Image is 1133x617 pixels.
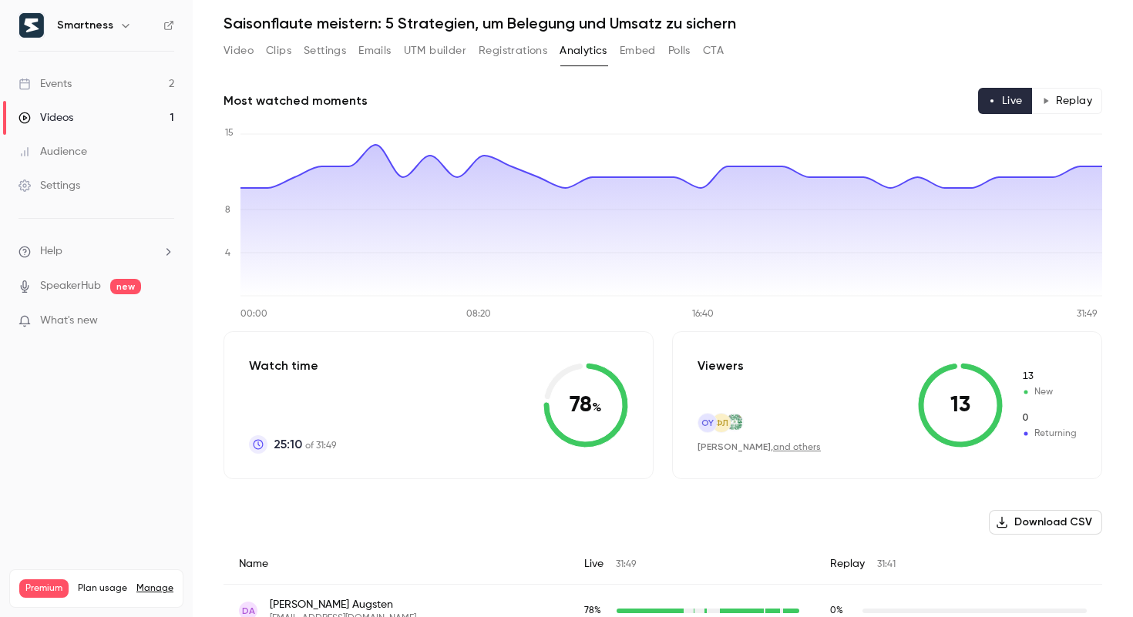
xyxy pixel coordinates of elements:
button: Polls [668,39,691,63]
span: new [110,279,141,294]
button: Download CSV [989,510,1102,535]
span: 0 % [830,606,843,615]
p: of 31:49 [274,435,336,454]
span: Help [40,243,62,260]
div: Settings [18,178,80,193]
button: Clips [266,39,291,63]
div: Audience [18,144,87,159]
a: Manage [136,582,173,595]
span: Returning [1021,411,1077,425]
span: New [1021,385,1077,399]
button: Replay [1032,88,1102,114]
tspan: 8 [225,206,230,215]
tspan: 16:40 [692,310,714,319]
div: Videos [18,110,73,126]
button: UTM builder [404,39,466,63]
button: Emails [358,39,391,63]
div: Live [569,544,815,585]
button: Live [978,88,1033,114]
button: Video [224,39,254,63]
span: What's new [40,313,98,329]
button: Settings [304,39,346,63]
p: Watch time [249,357,336,375]
button: Registrations [479,39,547,63]
img: Smartness [19,13,44,38]
a: SpeakerHub [40,278,101,294]
span: 31:41 [877,560,896,569]
span: 78 % [584,606,601,615]
span: [PERSON_NAME] Augsten [270,597,416,612]
button: CTA [703,39,724,63]
div: Replay [815,544,1102,585]
tspan: 31:49 [1077,310,1098,319]
tspan: 4 [225,249,230,258]
h2: Most watched moments [224,92,368,110]
tspan: 00:00 [240,310,267,319]
button: Analytics [560,39,607,63]
tspan: 08:20 [466,310,491,319]
p: Viewers [698,357,744,375]
span: [PERSON_NAME] [698,441,771,452]
div: Events [18,76,72,92]
li: help-dropdown-opener [18,243,174,260]
span: Premium [19,579,69,598]
span: 31:49 [616,560,636,569]
span: Returning [1021,427,1077,441]
img: hotel-thannhof.de [726,414,743,431]
a: and others [773,443,821,452]
h6: Smartness [57,18,113,33]
h1: Saisonflaute meistern: 5 Strategien, um Belegung und Umsatz zu sichern [224,14,1102,32]
button: Embed [620,39,656,63]
span: 25:10 [274,435,302,454]
span: Plan usage [78,582,127,595]
div: , [698,441,821,454]
div: Name [224,544,569,585]
span: OY [701,416,714,430]
span: New [1021,370,1077,384]
span: ФЛ [714,416,728,430]
tspan: 15 [225,129,234,138]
